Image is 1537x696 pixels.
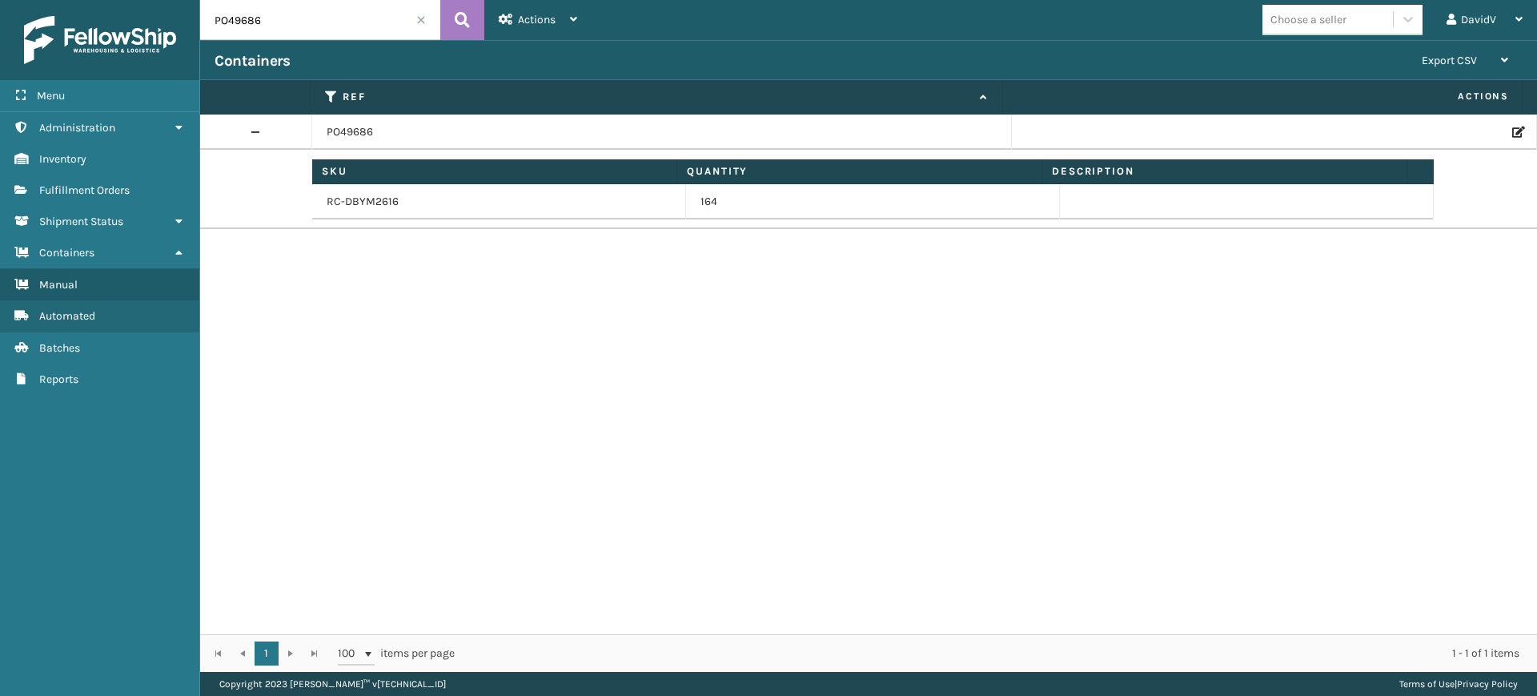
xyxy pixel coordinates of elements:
label: Description [1052,164,1397,179]
span: Batches [39,341,80,355]
a: 1 [255,642,279,666]
label: Quantity [687,164,1032,179]
div: 1 - 1 of 1 items [477,646,1519,662]
td: RC-DBYM2616 [312,184,686,219]
span: Automated [39,309,95,323]
div: Choose a seller [1270,11,1346,28]
span: Menu [37,89,65,103]
span: Manual [39,278,78,292]
span: Fulfillment Orders [39,183,130,197]
a: Privacy Policy [1457,678,1518,690]
span: Actions [518,13,556,26]
span: Shipment Status [39,215,123,228]
span: Export CSV [1422,54,1477,67]
span: Containers [39,246,94,259]
a: PO49686 [327,124,373,140]
label: Sku [322,164,667,179]
div: | [1399,672,1518,696]
span: 100 [338,646,362,662]
span: items per page [338,642,455,666]
td: 164 [686,184,1060,219]
i: Edit [1512,127,1522,138]
span: Inventory [39,152,86,166]
span: Administration [39,121,115,135]
span: Reports [39,372,78,386]
p: Copyright 2023 [PERSON_NAME]™ v [TECHNICAL_ID] [219,672,446,696]
span: Actions [1008,83,1519,110]
h3: Containers [215,51,290,70]
a: Terms of Use [1399,678,1455,690]
img: logo [24,16,176,64]
label: Ref [343,90,972,104]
